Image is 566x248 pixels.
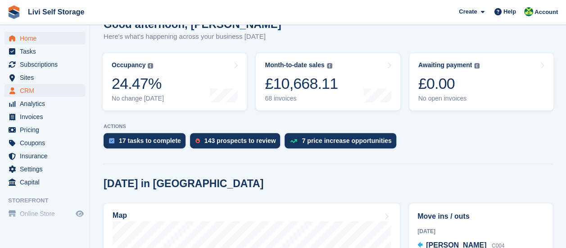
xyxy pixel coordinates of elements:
a: menu [5,150,85,162]
div: 17 tasks to complete [119,137,181,144]
span: Pricing [20,124,74,136]
img: Alex Handyside [524,7,533,16]
a: menu [5,163,85,175]
span: Tasks [20,45,74,58]
img: icon-info-grey-7440780725fd019a000dd9b08b2336e03edf1995a4989e88bcd33f0948082b44.svg [327,63,332,69]
a: 7 price increase opportunities [285,133,400,153]
a: Livi Self Storage [24,5,88,19]
a: Month-to-date sales £10,668.11 68 invoices [256,53,400,110]
div: 143 prospects to review [204,137,276,144]
a: menu [5,84,85,97]
span: Invoices [20,110,74,123]
div: 68 invoices [265,95,338,102]
a: Awaiting payment £0.00 No open invoices [409,53,553,110]
span: Capital [20,176,74,188]
div: 24.47% [112,74,164,93]
span: CRM [20,84,74,97]
a: menu [5,58,85,71]
span: Coupons [20,137,74,149]
h2: Map [113,211,127,220]
div: No open invoices [418,95,480,102]
img: task-75834270c22a3079a89374b754ae025e5fb1db73e45f91037f5363f120a921f8.svg [109,138,114,143]
div: Occupancy [112,61,145,69]
a: menu [5,124,85,136]
span: Online Store [20,207,74,220]
div: Awaiting payment [418,61,472,69]
a: menu [5,97,85,110]
span: Account [534,8,558,17]
div: [DATE] [417,227,544,235]
span: Sites [20,71,74,84]
a: 17 tasks to complete [104,133,190,153]
a: menu [5,176,85,188]
a: menu [5,71,85,84]
p: Here's what's happening across your business [DATE] [104,32,281,42]
div: £0.00 [418,74,480,93]
div: 7 price increase opportunities [302,137,391,144]
span: Subscriptions [20,58,74,71]
span: Home [20,32,74,45]
div: Month-to-date sales [265,61,324,69]
div: £10,668.11 [265,74,338,93]
img: prospect-51fa495bee0391a8d652442698ab0144808aea92771e9ea1ae160a38d050c398.svg [195,138,200,143]
a: menu [5,45,85,58]
img: price_increase_opportunities-93ffe204e8149a01c8c9dc8f82e8f89637d9d84a8eef4429ea346261dce0b2c0.svg [290,139,297,143]
a: menu [5,32,85,45]
h2: [DATE] in [GEOGRAPHIC_DATA] [104,178,263,190]
div: No change [DATE] [112,95,164,102]
a: menu [5,137,85,149]
a: Preview store [74,208,85,219]
span: Analytics [20,97,74,110]
a: 143 prospects to review [190,133,285,153]
h2: Move ins / outs [417,211,544,222]
a: Occupancy 24.47% No change [DATE] [103,53,247,110]
img: icon-info-grey-7440780725fd019a000dd9b08b2336e03edf1995a4989e88bcd33f0948082b44.svg [148,63,153,69]
span: Storefront [8,196,90,205]
a: menu [5,207,85,220]
p: ACTIONS [104,124,552,129]
img: icon-info-grey-7440780725fd019a000dd9b08b2336e03edf1995a4989e88bcd33f0948082b44.svg [474,63,480,69]
a: menu [5,110,85,123]
span: Insurance [20,150,74,162]
span: Create [459,7,477,16]
span: Help [503,7,516,16]
img: stora-icon-8386f47178a22dfd0bd8f6a31ec36ba5ce8667c1dd55bd0f319d3a0aa187defe.svg [7,5,21,19]
span: Settings [20,163,74,175]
